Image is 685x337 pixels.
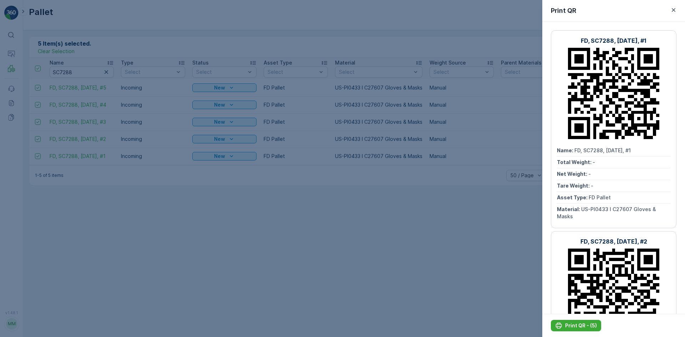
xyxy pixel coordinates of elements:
span: Tare Weight : [557,183,591,189]
p: Print QR [551,6,576,16]
button: Print QR - (5) [551,320,601,331]
span: Net Weight : [557,171,588,177]
p: FD, SC7288, [DATE], #2 [580,237,647,246]
span: Asset Type : [557,194,589,200]
span: - [593,159,595,165]
span: FD Pallet [589,194,611,200]
span: Material : [557,206,581,212]
span: - [588,171,591,177]
span: Total Weight : [557,159,593,165]
span: US-PI0433 I C27607 Gloves & Masks [557,206,656,219]
p: Print QR - (5) [565,322,597,329]
p: FD, SC7288, [DATE], #1 [581,36,646,45]
span: - [591,183,593,189]
span: FD, SC7288, [DATE], #1 [574,147,631,153]
span: Name : [557,147,574,153]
